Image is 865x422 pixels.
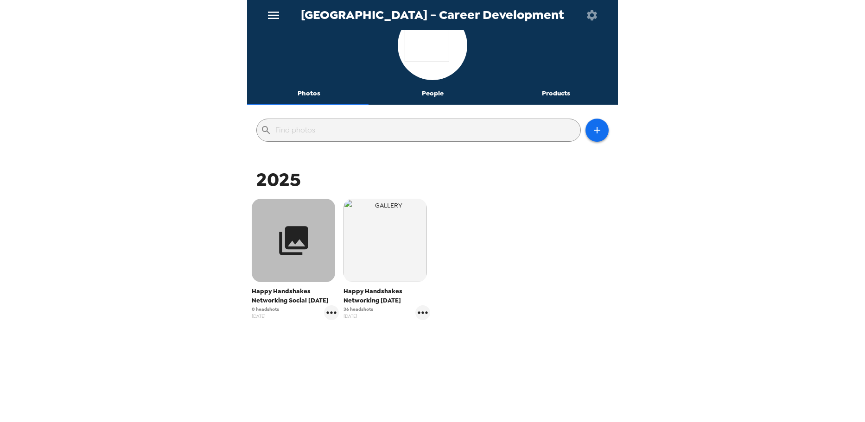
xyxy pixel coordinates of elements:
button: People [371,82,495,105]
span: [DATE] [252,313,279,320]
span: Happy Handshakes Networking Social [DATE] [252,287,339,305]
span: Happy Handshakes Networking [DATE] [343,287,431,305]
span: [DATE] [343,313,373,320]
button: Products [494,82,618,105]
span: [GEOGRAPHIC_DATA] - Career Development [301,9,564,21]
button: gallery menu [415,305,430,320]
span: 0 headshots [252,306,279,313]
img: gallery [343,199,427,282]
button: gallery menu [324,305,339,320]
span: 2025 [256,167,301,192]
input: Find photos [275,123,577,138]
img: org logo [405,18,460,73]
span: 36 headshots [343,306,373,313]
button: Photos [247,82,371,105]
